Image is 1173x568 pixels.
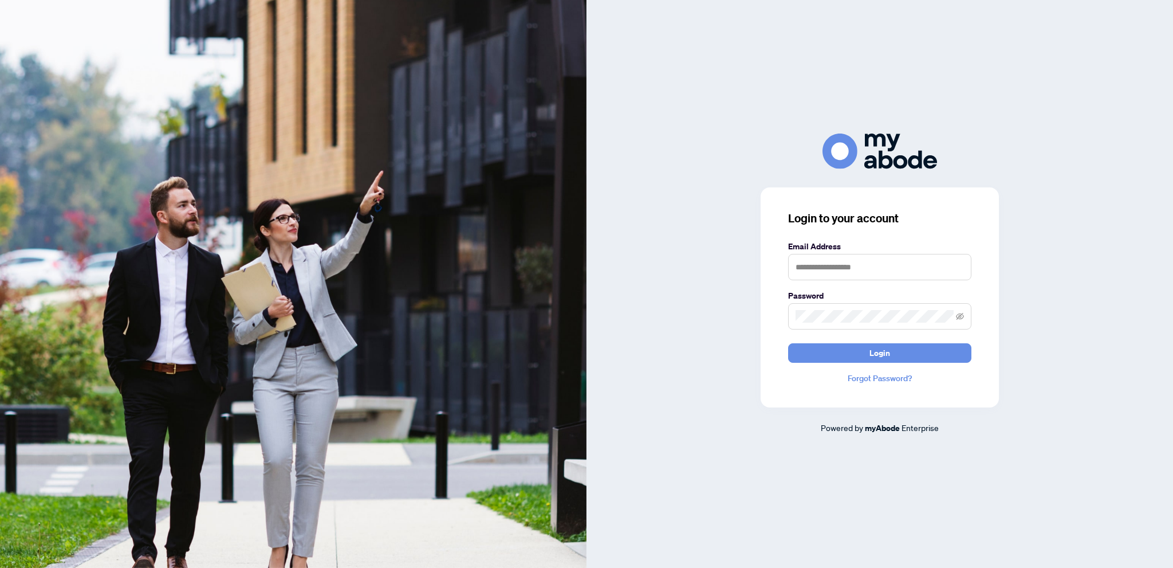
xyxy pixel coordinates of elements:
[788,210,971,226] h3: Login to your account
[902,422,939,433] span: Enterprise
[788,343,971,363] button: Login
[956,312,964,320] span: eye-invisible
[865,422,900,434] a: myAbode
[822,134,937,169] img: ma-logo
[788,289,971,302] label: Password
[788,372,971,385] a: Forgot Password?
[788,240,971,253] label: Email Address
[821,422,863,433] span: Powered by
[869,344,890,362] span: Login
